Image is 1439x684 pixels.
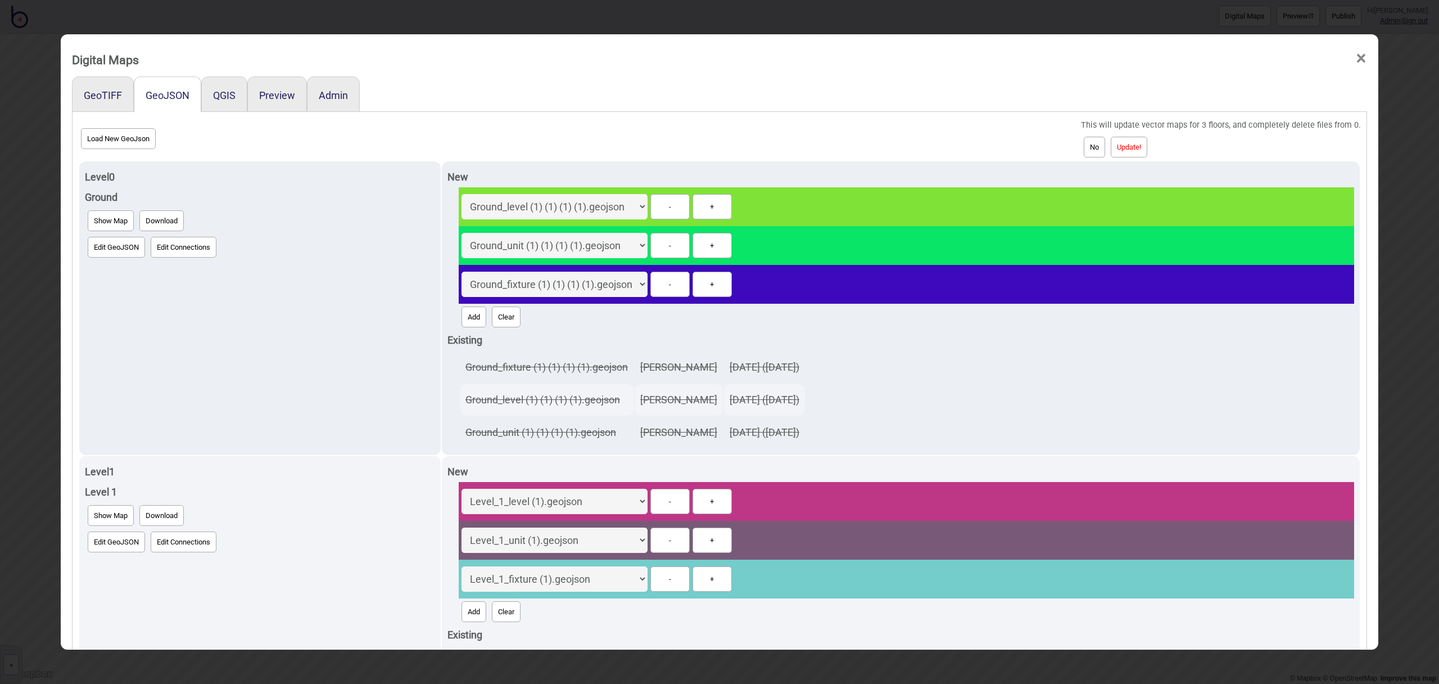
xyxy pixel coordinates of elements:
[461,307,486,327] button: Add
[1111,137,1147,157] button: Update!
[460,417,633,448] td: Ground_unit (1) (1) (1) (1).geojson
[650,194,690,219] button: -
[148,529,219,555] a: Edit Connections
[724,384,805,416] td: [DATE] ([DATE])
[1084,137,1105,157] button: No
[460,646,591,678] td: Level_1_fixture (1).geojson
[635,384,723,416] td: [PERSON_NAME]
[460,352,633,383] td: Ground_fixture (1) (1) (1) (1).geojson
[1355,40,1367,77] span: ×
[88,532,145,552] button: Edit GeoJSON
[213,89,236,101] button: QGIS
[1081,118,1361,134] div: This will update vector maps for 3 floors, and completely delete files from 0.
[650,233,690,258] button: -
[492,601,521,622] button: Clear
[650,566,690,592] button: -
[148,234,219,260] a: Edit Connections
[693,566,732,592] button: +
[447,629,482,641] strong: Existing
[151,237,216,258] button: Edit Connections
[693,489,732,514] button: +
[72,48,139,72] div: Digital Maps
[151,532,216,552] button: Edit Connections
[635,417,723,448] td: [PERSON_NAME]
[88,210,134,231] button: Show Map
[693,233,732,258] button: +
[693,528,732,553] button: +
[85,482,435,502] div: Level 1
[682,646,763,678] td: [DATE] ([DATE])
[693,194,732,219] button: +
[319,89,348,101] button: Admin
[447,466,468,478] strong: New
[693,272,732,297] button: +
[139,210,184,231] button: Download
[139,505,184,526] button: Download
[81,128,156,149] button: Load New GeoJson
[650,489,690,514] button: -
[724,352,805,383] td: [DATE] ([DATE])
[85,167,435,187] div: Level 0
[88,505,134,526] button: Show Map
[635,352,723,383] td: [PERSON_NAME]
[94,511,128,520] span: Show Map
[447,334,482,346] strong: Existing
[592,646,681,678] td: [PERSON_NAME]
[650,528,690,553] button: -
[492,307,521,327] button: Clear
[88,237,145,258] button: Edit GeoJSON
[94,217,128,225] span: Show Map
[84,89,122,101] button: GeoTIFF
[447,171,468,183] strong: New
[146,89,189,101] button: GeoJSON
[85,462,435,482] div: Level 1
[460,384,633,416] td: Ground_level (1) (1) (1) (1).geojson
[259,89,295,101] button: Preview
[85,187,435,208] div: Ground
[650,272,690,297] button: -
[461,601,486,622] button: Add
[724,417,805,448] td: [DATE] ([DATE])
